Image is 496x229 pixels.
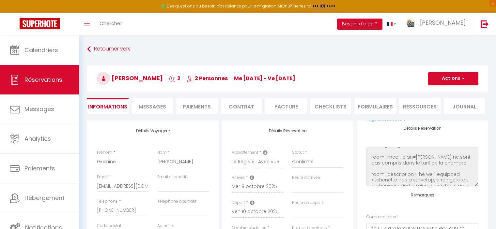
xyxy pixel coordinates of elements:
label: Heure de départ [292,200,323,206]
label: Commentaires [366,214,398,220]
label: Adresse [157,223,173,229]
li: Journal [444,98,485,114]
label: Téléphone [97,198,118,205]
span: Messages [24,105,54,113]
label: Heure d'arrivée [292,175,320,181]
li: Ressources [399,98,441,114]
a: Page de réservation [366,117,405,122]
img: logout [481,20,489,28]
span: [PERSON_NAME] [420,19,466,27]
span: Réservations [24,76,62,84]
li: Facture [265,98,307,114]
label: Prénom [97,150,112,156]
label: Départ [232,200,245,206]
a: Chercher [95,13,127,36]
h4: Détails Voyageur [97,129,209,133]
span: [PERSON_NAME] [97,74,163,82]
a: >>> ICI <<<< [313,3,335,9]
li: Informations [87,98,129,114]
button: Besoin d'aide ? [337,19,382,30]
a: ... [PERSON_NAME] [401,13,474,36]
h4: Remarques [366,193,478,197]
label: Email [97,174,108,180]
span: Hébergement [24,194,65,202]
a: Retourner vers [87,43,488,55]
label: Email alternatif [157,174,186,180]
img: ... [406,19,416,27]
span: Calendriers [24,46,58,54]
label: Statut [292,150,304,156]
label: Code postal [97,223,121,229]
label: Nom [157,150,167,156]
span: Messages [139,103,166,110]
label: Téléphone alternatif [157,198,196,205]
button: Actions [428,72,478,85]
img: Super Booking [20,18,60,29]
li: Paiements [176,98,218,114]
span: 2 [169,75,180,82]
span: Chercher [100,20,122,27]
span: 2 Personnes [187,75,228,82]
h4: Détails Réservation [232,129,344,133]
span: Paiements [24,164,55,172]
label: Appartement [232,150,258,156]
li: Contrat [221,98,262,114]
li: FORMULAIRES [354,98,396,114]
h4: Détails Réservation [366,126,478,131]
label: Arrivée [232,175,245,181]
span: me [DATE] - ve [DATE] [234,75,295,82]
li: CHECKLISTS [310,98,351,114]
span: Analytics [24,135,51,143]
